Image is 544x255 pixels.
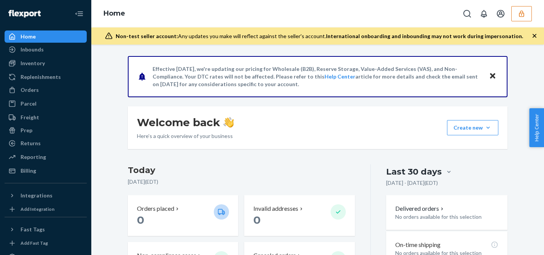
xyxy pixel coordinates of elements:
[21,33,36,40] div: Home
[8,10,41,18] img: Flexport logo
[244,195,355,236] button: Invalid addresses 0
[5,30,87,43] a: Home
[128,195,238,236] button: Orders placed 0
[116,33,178,39] span: Non-test seller account:
[21,127,32,134] div: Prep
[72,6,87,21] button: Close Navigation
[21,240,48,246] div: Add Fast Tag
[460,6,475,21] button: Open Search Box
[103,9,125,18] a: Home
[488,71,498,82] button: Close
[128,164,355,176] h3: Today
[5,239,87,248] a: Add Fast Tag
[21,114,39,121] div: Freight
[5,151,87,163] a: Reporting
[116,32,523,40] div: Any updates you make will reflect against the seller's account.
[395,204,445,213] button: Delivered orders
[5,84,87,96] a: Orders
[128,178,355,186] p: [DATE] ( EDT )
[476,6,492,21] button: Open notifications
[5,223,87,236] button: Fast Tags
[529,108,544,147] button: Help Center
[5,43,87,56] a: Inbounds
[137,115,234,129] h1: Welcome back
[5,189,87,202] button: Integrations
[21,59,45,67] div: Inventory
[5,57,87,69] a: Inventory
[21,226,45,233] div: Fast Tags
[137,204,174,213] p: Orders placed
[21,100,37,107] div: Parcel
[21,153,46,161] div: Reporting
[386,179,438,187] p: [DATE] - [DATE] ( EDT )
[97,3,131,25] ol: breadcrumbs
[21,192,52,199] div: Integrations
[21,140,41,147] div: Returns
[21,167,36,175] div: Billing
[21,86,39,94] div: Orders
[153,65,482,88] p: Effective [DATE], we're updating our pricing for Wholesale (B2B), Reserve Storage, Value-Added Se...
[253,213,261,226] span: 0
[5,165,87,177] a: Billing
[5,205,87,214] a: Add Integration
[5,124,87,136] a: Prep
[447,120,498,135] button: Create new
[326,33,523,39] span: International onboarding and inbounding may not work during impersonation.
[5,71,87,83] a: Replenishments
[137,213,144,226] span: 0
[5,111,87,123] a: Freight
[21,73,61,81] div: Replenishments
[5,98,87,110] a: Parcel
[386,166,442,178] div: Last 30 days
[395,213,498,221] p: No orders available for this selection
[21,46,44,53] div: Inbounds
[21,206,54,212] div: Add Integration
[137,132,234,140] p: Here’s a quick overview of your business
[5,137,87,149] a: Returns
[223,117,234,128] img: hand-wave emoji
[253,204,298,213] p: Invalid addresses
[493,6,508,21] button: Open account menu
[324,73,355,80] a: Help Center
[395,241,441,249] p: On-time shipping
